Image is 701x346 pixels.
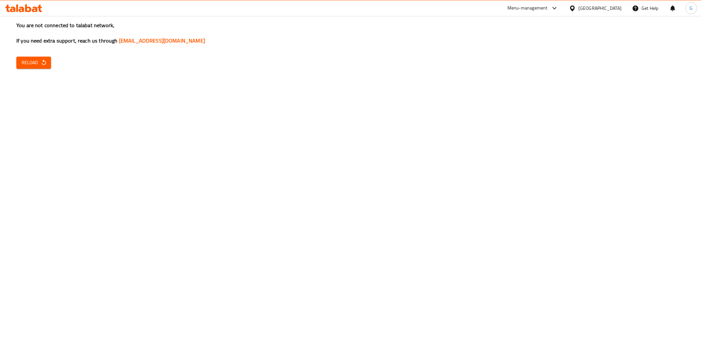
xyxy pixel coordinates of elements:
button: Reload [16,57,51,69]
a: [EMAIL_ADDRESS][DOMAIN_NAME] [119,36,205,46]
h3: You are not connected to talabat network, If you need extra support, reach us through [16,22,685,45]
span: Reload [22,59,46,67]
div: [GEOGRAPHIC_DATA] [578,5,622,12]
span: G [690,5,692,12]
div: Menu-management [507,4,548,12]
